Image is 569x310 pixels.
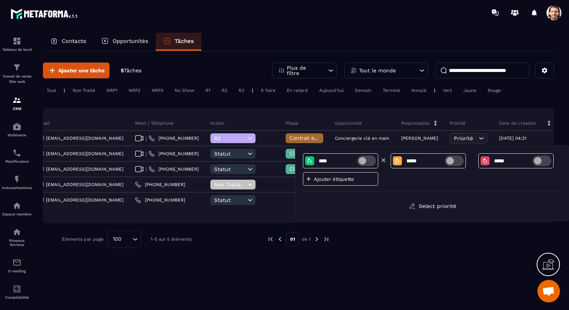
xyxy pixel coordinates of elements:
img: social-network [12,228,21,237]
a: Contacts [43,33,94,51]
p: Comptabilité [2,295,32,299]
span: Contrat envoyé [289,135,329,141]
a: formationformationTableau de bord [2,31,32,57]
div: R2 [218,86,231,95]
img: prev [277,236,283,243]
img: automations [12,122,21,131]
div: Aujourd'hui [315,86,347,95]
p: Contacts [62,38,86,44]
img: accountant [12,284,21,293]
a: [PHONE_NUMBER] [149,166,199,172]
div: Demain [351,86,375,95]
div: R3 [235,86,248,95]
p: Action [210,120,224,126]
img: automations [12,201,21,210]
span: Closing en cours [289,150,332,156]
a: automationsautomationsWebinaire [2,116,32,143]
span: | [146,166,147,172]
div: Rouge [484,86,505,95]
p: Planificateur [2,159,32,163]
div: NRP2 [125,86,144,95]
p: Webinaire [2,133,32,137]
p: | [434,88,435,93]
button: Select priorité [403,199,462,213]
span: R2 [214,135,246,141]
div: Ouvrir le chat [537,280,560,302]
span: | [146,151,147,157]
img: email [12,258,21,267]
span: Ajouter une tâche [58,67,105,74]
p: [DATE] 04:21 [499,136,526,141]
p: Email [37,120,50,126]
p: Ajouter étiquette [314,176,359,182]
p: Éléments par page [62,237,103,242]
input: Search for option [124,235,131,243]
img: next [313,236,320,243]
p: Opportunités [113,38,148,44]
a: [PHONE_NUMBER] [135,197,185,203]
button: Ajouter une tâche [43,63,110,78]
a: formationformationTunnel de vente Site web [2,57,32,90]
span: | [146,136,147,141]
div: R1 [202,86,214,95]
div: Search for option [107,231,141,248]
img: scheduler [12,148,21,157]
a: automationsautomationsEspace membre [2,195,32,222]
p: Automatisations [2,186,32,190]
p: Tunnel de vente Site web [2,74,32,84]
span: Closing en cours [289,166,332,172]
p: | [64,88,65,93]
div: Vert [439,86,456,95]
div: NRP1 [103,86,121,95]
a: Tâches [156,33,201,51]
img: formation [12,63,21,72]
img: formation [12,37,21,46]
p: de 1 [302,236,311,242]
a: emailemailE-mailing [2,252,32,279]
div: No Show [171,86,198,95]
p: | [252,88,253,93]
a: [PHONE_NUMBER] [135,182,185,188]
div: Tout [43,86,60,95]
p: Tout le monde [359,68,396,73]
span: 100 [110,235,124,243]
div: En retard [283,86,312,95]
img: prev [267,236,274,243]
p: Meet / Téléphone [135,120,173,126]
p: Conciergerie clé en main [335,136,389,141]
span: Non Traité [214,182,246,188]
img: next [323,236,330,243]
span: Statut [214,166,246,172]
p: Date de création [499,120,536,126]
p: Plus de filtre [287,65,320,76]
a: [PHONE_NUMBER] [149,151,199,157]
span: Statut [214,197,246,203]
div: Non Traité [69,86,99,95]
a: formationformationCRM [2,90,32,116]
p: Opportunité [335,120,362,126]
a: social-networksocial-networkRéseaux Sociaux [2,222,32,252]
p: CRM [2,107,32,111]
span: Statut [214,151,246,157]
div: Terminé [379,86,404,95]
img: logo [11,7,78,20]
span: Tâches [124,67,141,73]
p: 1-5 sur 5 éléments [151,237,192,242]
p: Tableau de bord [2,47,32,52]
div: Jaune [459,86,480,95]
div: Annulé [408,86,430,95]
p: 01 [286,232,299,246]
p: 5 [121,67,141,74]
a: schedulerschedulerPlanificateur [2,143,32,169]
div: NRP3 [148,86,167,95]
p: Tâches [175,38,194,44]
img: automations [12,175,21,184]
p: Phase [286,120,298,126]
p: Responsable [401,120,429,126]
a: [PHONE_NUMBER] [149,135,199,141]
p: Espace membre [2,212,32,216]
p: E-mailing [2,269,32,273]
a: Opportunités [94,33,156,51]
p: Réseaux Sociaux [2,238,32,247]
p: Priorité [450,120,466,126]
